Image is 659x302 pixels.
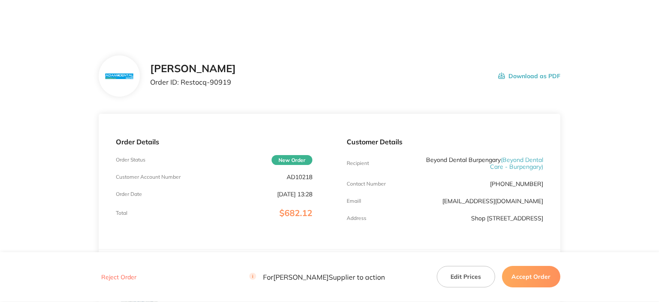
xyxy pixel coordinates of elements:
[287,174,312,180] p: AD10218
[502,266,560,288] button: Accept Order
[347,198,361,204] p: Emaill
[249,273,385,281] p: For [PERSON_NAME] Supplier to action
[99,250,329,270] th: Item
[496,250,560,270] th: Total
[412,156,543,170] p: Beyond Dental Burpengary
[347,138,543,146] p: Customer Details
[347,215,366,221] p: Address
[490,180,543,187] p: [PHONE_NUMBER]
[45,12,130,26] a: Restocq logo
[106,73,133,79] img: N3hiYW42Mg
[347,160,369,166] p: Recipient
[490,156,543,171] span: ( Beyond Dental Care - Burpengary )
[279,207,312,218] span: $682.12
[116,210,127,216] p: Total
[498,63,560,89] button: Download as PDF
[150,63,236,75] h2: [PERSON_NAME]
[116,191,142,197] p: Order Date
[116,138,312,146] p: Order Details
[394,250,459,270] th: RRP Price Excl. GST
[437,266,495,288] button: Edit Prices
[45,12,130,25] img: Restocq logo
[99,274,139,281] button: Reject Order
[116,157,145,163] p: Order Status
[329,250,394,270] th: Contract Price Excl. GST
[272,155,312,165] span: New Order
[442,197,543,205] a: [EMAIL_ADDRESS][DOMAIN_NAME]
[277,191,312,198] p: [DATE] 13:28
[116,174,181,180] p: Customer Account Number
[150,78,236,86] p: Order ID: Restocq- 90919
[471,215,543,222] p: Shop [STREET_ADDRESS]
[459,250,496,270] th: Quantity
[347,181,386,187] p: Contact Number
